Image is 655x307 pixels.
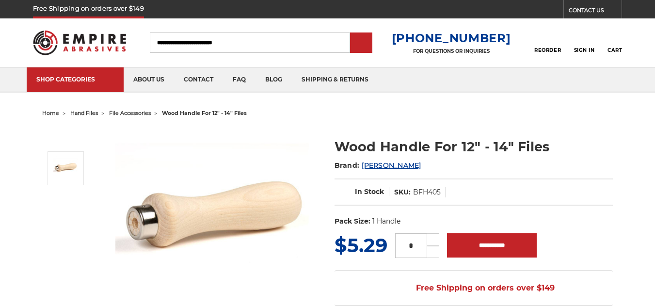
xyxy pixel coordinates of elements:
[607,47,622,53] span: Cart
[33,24,126,61] img: Empire Abrasives
[362,161,421,170] a: [PERSON_NAME]
[335,137,613,156] h1: Wood Handle For 12" - 14" Files
[256,67,292,92] a: blog
[335,216,370,226] dt: Pack Size:
[574,47,595,53] span: Sign In
[42,110,59,116] a: home
[392,48,511,54] p: FOR QUESTIONS OR INQUIRIES
[534,47,561,53] span: Reorder
[124,67,174,92] a: about us
[70,110,98,116] a: hand files
[355,187,384,196] span: In Stock
[607,32,622,53] a: Cart
[393,278,555,298] span: Free Shipping on orders over $149
[351,33,371,53] input: Submit
[413,187,441,197] dd: BFH405
[372,216,400,226] dd: 1 Handle
[174,67,223,92] a: contact
[335,233,387,257] span: $5.29
[335,161,360,170] span: Brand:
[223,67,256,92] a: faq
[394,187,411,197] dt: SKU:
[36,76,114,83] div: SHOP CATEGORIES
[162,110,247,116] span: wood handle for 12" - 14" files
[53,156,78,180] img: File Handle
[292,67,378,92] a: shipping & returns
[109,110,151,116] a: file accessories
[392,31,511,45] a: [PHONE_NUMBER]
[569,5,622,18] a: CONTACT US
[534,32,561,53] a: Reorder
